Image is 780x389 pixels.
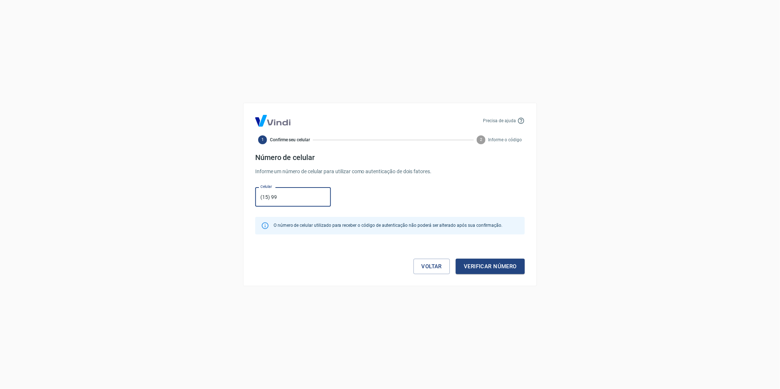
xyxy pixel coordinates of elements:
span: Confirme seu celular [270,137,310,143]
label: Celular [260,184,272,189]
p: Informe um número de celular para utilizar como autenticação de dois fatores. [255,168,525,175]
text: 2 [480,138,482,142]
h4: Número de celular [255,153,525,162]
img: Logo Vind [255,115,290,127]
button: Verificar número [456,259,525,274]
text: 1 [261,138,264,142]
a: Voltar [414,259,450,274]
p: Precisa de ajuda [483,117,516,124]
span: Informe o código [488,137,522,143]
div: O número de celular utilizado para receber o código de autenticação não poderá ser alterado após ... [274,219,502,232]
